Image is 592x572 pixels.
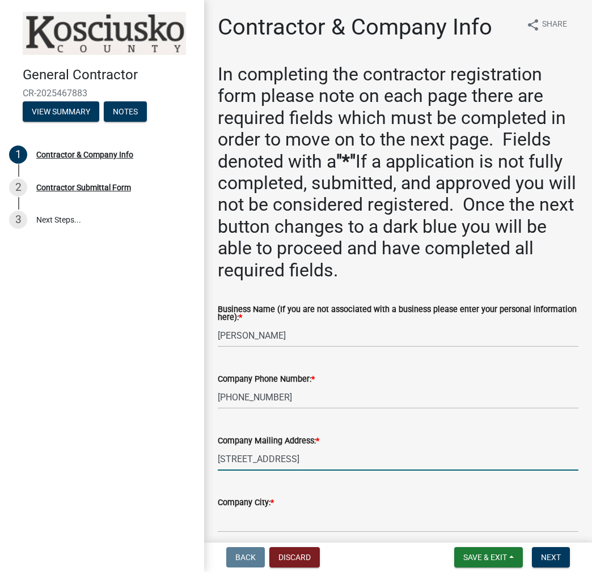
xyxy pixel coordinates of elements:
button: Back [226,547,265,567]
button: Notes [104,101,147,122]
span: CR-2025467883 [23,88,181,99]
button: shareShare [517,14,576,36]
button: Discard [269,547,320,567]
button: View Summary [23,101,99,122]
h4: General Contractor [23,67,195,83]
label: Company Phone Number: [218,375,315,383]
div: 3 [9,211,27,229]
button: Next [532,547,570,567]
wm-modal-confirm: Summary [23,108,99,117]
wm-modal-confirm: Notes [104,108,147,117]
h2: In completing the contractor registration form please note on each page there are required fields... [218,63,578,281]
span: Next [541,553,561,562]
div: 2 [9,178,27,197]
i: share [526,18,540,32]
div: 1 [9,146,27,164]
label: Company Mailing Address: [218,437,319,445]
label: Company City: [218,499,274,507]
div: Contractor & Company Info [36,151,133,159]
label: Business Name (If you are not associated with a business please enter your personal information h... [218,306,578,322]
span: Save & Exit [463,553,507,562]
span: Back [235,553,256,562]
h1: Contractor & Company Info [218,14,492,41]
div: Contractor Submittal Form [36,183,131,191]
span: Share [542,18,567,32]
img: Kosciusko County, Indiana [23,12,186,55]
button: Save & Exit [454,547,523,567]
